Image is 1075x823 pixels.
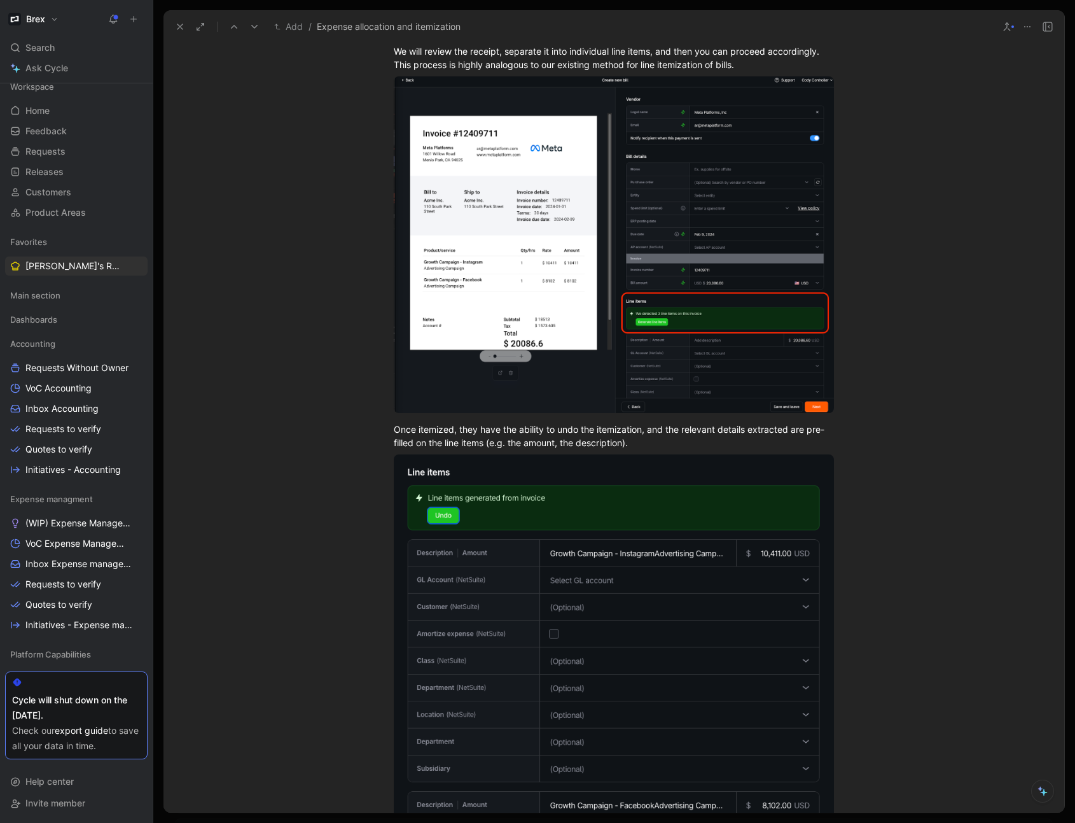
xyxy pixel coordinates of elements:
[12,693,141,723] div: Cycle will shut down on the [DATE].
[25,40,55,55] span: Search
[25,798,85,808] span: Invite member
[10,493,93,505] span: Expense managment
[5,440,148,459] a: Quotes to verify
[5,772,148,791] div: Help center
[12,723,141,754] div: Check our to save all your data in time.
[5,59,148,78] a: Ask Cycle
[5,334,148,479] div: AccountingRequests Without OwnerVoC AccountingInbox AccountingRequests to verifyQuotes to verifyI...
[25,125,67,137] span: Feedback
[25,60,68,76] span: Ask Cycle
[5,286,148,305] div: Main section
[5,162,148,181] a: Releases
[5,514,148,533] a: (WIP) Expense Management Problems
[25,463,121,476] span: Initiatives - Accounting
[5,534,148,553] a: VoC Expense Management
[5,489,148,635] div: Expense managment(WIP) Expense Management ProblemsVoC Expense ManagementInbox Expense managementR...
[5,419,148,439] a: Requests to verify
[25,443,92,456] span: Quotes to verify
[5,595,148,614] a: Quotes to verify
[10,337,55,350] span: Accounting
[25,145,66,158] span: Requests
[5,232,148,251] div: Favorites
[271,19,306,34] button: Add
[5,554,148,573] a: Inbox Expense management
[5,203,148,222] a: Product Areas
[5,310,148,333] div: Dashboards
[5,575,148,594] a: Requests to verify
[10,289,60,302] span: Main section
[25,776,74,787] span: Help center
[5,645,148,664] div: Platform Capabilities
[25,382,92,395] span: VoC Accounting
[25,578,101,591] span: Requests to verify
[5,379,148,398] a: VoC Accounting
[55,725,108,736] a: export guide
[26,13,45,25] h1: Brex
[5,615,148,635] a: Initiatives - Expense management
[5,334,148,353] div: Accounting
[5,645,148,668] div: Platform Capabilities
[5,10,62,28] button: BrexBrex
[5,286,148,309] div: Main section
[5,142,148,161] a: Requests
[25,537,130,550] span: VoC Expense Management
[25,206,86,219] span: Product Areas
[25,598,92,611] span: Quotes to verify
[25,165,64,178] span: Releases
[5,101,148,120] a: Home
[5,399,148,418] a: Inbox Accounting
[5,77,148,96] div: Workspace
[5,310,148,329] div: Dashboards
[25,558,131,570] span: Inbox Expense management
[25,517,134,530] span: (WIP) Expense Management Problems
[10,313,57,326] span: Dashboards
[25,619,133,631] span: Initiatives - Expense management
[5,460,148,479] a: Initiatives - Accounting
[309,19,312,34] span: /
[5,122,148,141] a: Feedback
[8,13,21,25] img: Brex
[10,80,54,93] span: Workspace
[5,794,148,813] div: Invite member
[394,424,824,448] span: Once itemized, they have the ability to undo the itemization, and the relevant details extracted ...
[25,423,101,435] span: Requests to verify
[10,236,47,248] span: Favorites
[394,32,831,70] span: However, for other expenses, you should be able to request assistance from Brex for receipt itemi...
[5,257,148,276] a: [PERSON_NAME]'s Requests
[5,183,148,202] a: Customers
[5,358,148,377] a: Requests Without Owner
[25,104,50,117] span: Home
[5,489,148,509] div: Expense managment
[10,648,91,661] span: Platform Capabilities
[5,38,148,57] div: Search
[317,19,461,34] span: Expense allocation and itemization
[25,402,99,415] span: Inbox Accounting
[25,362,128,374] span: Requests Without Owner
[25,260,120,272] span: [PERSON_NAME]'s Requests
[25,186,71,199] span: Customers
